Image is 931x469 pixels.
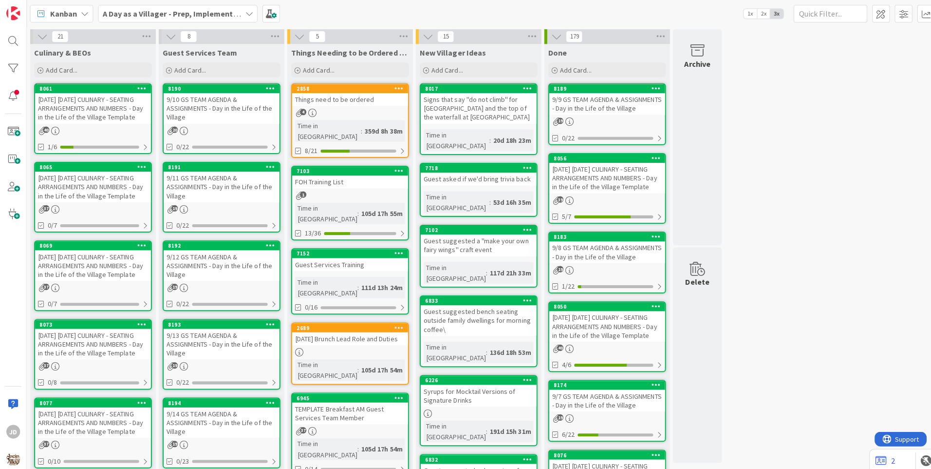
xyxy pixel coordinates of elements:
div: 7102Guest suggested a "make your own fairy wings" craft event [418,224,533,254]
div: 8076 [550,449,660,455]
span: 0/22 [175,219,188,229]
div: [DATE] [DATE] CULINARY - SEATING ARRANGEMENTS AND NUMBERS - Day in the Life of the Village Template [545,162,660,192]
a: 8061[DATE] [DATE] CULINARY - SEATING ARRANGEMENTS AND NUMBERS - Day in the Life of the Village Te... [34,83,151,153]
span: 19 [553,411,559,418]
div: 8077 [35,396,150,405]
a: 81899/9 GS TEAM AGENDA & ASSIGNMENTS - Day in the Life of the Village0/22 [544,83,661,144]
div: 81749/7 GS TEAM AGENDA & ASSIGNMENTS - Day in the Life of the Village [545,378,660,409]
div: 2689 [295,322,405,329]
span: 37 [43,360,49,366]
span: : [486,195,487,206]
div: 8061 [39,85,150,92]
div: 53d 16h 35m [487,195,530,206]
a: 2858Things need to be orderedTime in [GEOGRAPHIC_DATA]:359d 8h 38m8/21 [289,83,406,157]
div: 6226Syrups for Mocktail Versions of Signature Drinks [418,373,533,404]
a: 81919/11 GS TEAM AGENDA & ASSIGNMENTS - Day in the Life of the Village0/22 [162,161,279,231]
span: 40 [553,342,559,349]
div: 8077 [39,397,150,404]
div: 8069[DATE] [DATE] CULINARY - SEATING ARRANGEMENTS AND NUMBERS - Day in the Life of the Village Te... [35,240,150,279]
div: 6226 [418,373,533,382]
div: 81929/12 GS TEAM AGENDA & ASSIGNMENTS - Day in the Life of the Village [163,240,278,279]
a: 6226Syrups for Mocktail Versions of Signature DrinksTime in [GEOGRAPHIC_DATA]:191d 15h 31m [417,372,534,443]
div: 2858Things need to be ordered [290,84,405,105]
span: 39 [553,195,559,201]
span: 0/7 [48,297,57,307]
span: 19 [553,264,559,271]
span: 15 [434,31,451,42]
div: 6833 [422,295,533,302]
div: 7102 [418,224,533,233]
div: Time in [GEOGRAPHIC_DATA] [421,260,483,282]
span: 1 [298,190,304,196]
span: 3x [764,9,778,19]
div: 8077[DATE] [DATE] CULINARY - SEATING ARRANGEMENTS AND NUMBERS - Day in the Life of the Village Te... [35,396,150,435]
div: 8073 [35,318,150,327]
span: 4 [298,108,304,115]
span: : [355,280,356,291]
div: 8190 [167,85,278,92]
span: : [358,125,360,136]
div: 20d 18h 23m [487,134,530,145]
div: 6832 [422,453,533,460]
a: 8073[DATE] [DATE] CULINARY - SEATING ARRANGEMENTS AND NUMBERS - Day in the Life of the Village Te... [34,317,151,387]
div: 8190 [163,84,278,93]
span: Guest Services Team [162,48,236,58]
span: 179 [562,31,578,42]
div: 136d 18h 53m [484,345,530,355]
div: 7152Guest Services Training [290,248,405,269]
div: JD [6,422,20,435]
div: Syrups for Mocktail Versions of Signature Drinks [418,382,533,404]
div: 8017 [422,85,533,92]
span: 8/21 [303,145,316,155]
div: 8194 [163,396,278,405]
div: 8065 [39,163,150,170]
span: New Villager Ideas [417,48,483,58]
span: Done [544,48,563,58]
div: 8191 [163,162,278,171]
div: 8050 [550,301,660,308]
div: Guest suggested bench seating outside family dwellings for morning coffee\ [418,303,533,333]
div: 8056 [545,153,660,162]
div: 9/8 GS TEAM AGENDA & ASSIGNMENTS - Day in the Life of the Village [545,240,660,261]
div: 8065[DATE] [DATE] CULINARY - SEATING ARRANGEMENTS AND NUMBERS - Day in the Life of the Village Te... [35,162,150,201]
a: 81749/7 GS TEAM AGENDA & ASSIGNMENTS - Day in the Life of the Village6/22 [544,377,661,439]
a: 81839/8 GS TEAM AGENDA & ASSIGNMENTS - Day in the Life of the Village1/22 [544,230,661,292]
div: 105d 17h 55m [356,207,402,217]
a: 81929/12 GS TEAM AGENDA & ASSIGNMENTS - Day in the Life of the Village0/22 [162,239,279,309]
span: 0/7 [48,219,57,229]
div: 9/9 GS TEAM AGENDA & ASSIGNMENTS - Day in the Life of the Village [545,93,660,114]
a: 8065[DATE] [DATE] CULINARY - SEATING ARRANGEMENTS AND NUMBERS - Day in the Life of the Village Te... [34,161,151,231]
div: 8073 [39,319,150,326]
div: TEMPLATE Breakfast AM Guest Services Team Member [290,400,405,421]
div: 7152 [295,249,405,255]
div: 9/13 GS TEAM AGENDA & ASSIGNMENTS - Day in the Life of the Village [163,327,278,357]
span: Add Card... [428,65,460,74]
span: 37 [43,282,49,288]
div: 2858 [290,84,405,93]
span: 4/6 [558,357,567,368]
a: 8050[DATE] [DATE] CULINARY - SEATING ARRANGEMENTS AND NUMBERS - Day in the Life of the Village Te... [544,299,661,370]
span: 0/10 [48,453,60,463]
span: : [486,134,487,145]
div: Time in [GEOGRAPHIC_DATA] [421,190,486,212]
span: : [483,266,484,276]
div: [DATE] Brunch Lead Role and Duties [290,330,405,343]
span: 5 [307,31,323,42]
div: 7103 [290,166,405,175]
div: Guest asked if we'd bring trivia back [418,172,533,184]
span: 37 [43,204,49,210]
input: Quick Filter... [788,5,861,22]
div: 105d 17h 54m [356,362,402,373]
div: 8191 [167,163,278,170]
div: 81899/9 GS TEAM AGENDA & ASSIGNMENTS - Day in the Life of the Village [545,84,660,114]
span: Add Card... [46,65,77,74]
div: 7718Guest asked if we'd bring trivia back [418,163,533,184]
div: Time in [GEOGRAPHIC_DATA] [293,275,355,296]
span: Support [20,1,44,13]
span: 1/6 [48,141,57,151]
div: 2689 [290,321,405,330]
div: 7102 [422,225,533,232]
b: A Day as a Villager - Prep, Implement and Execute [102,9,276,19]
span: 21 [52,31,68,42]
span: : [483,423,484,434]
